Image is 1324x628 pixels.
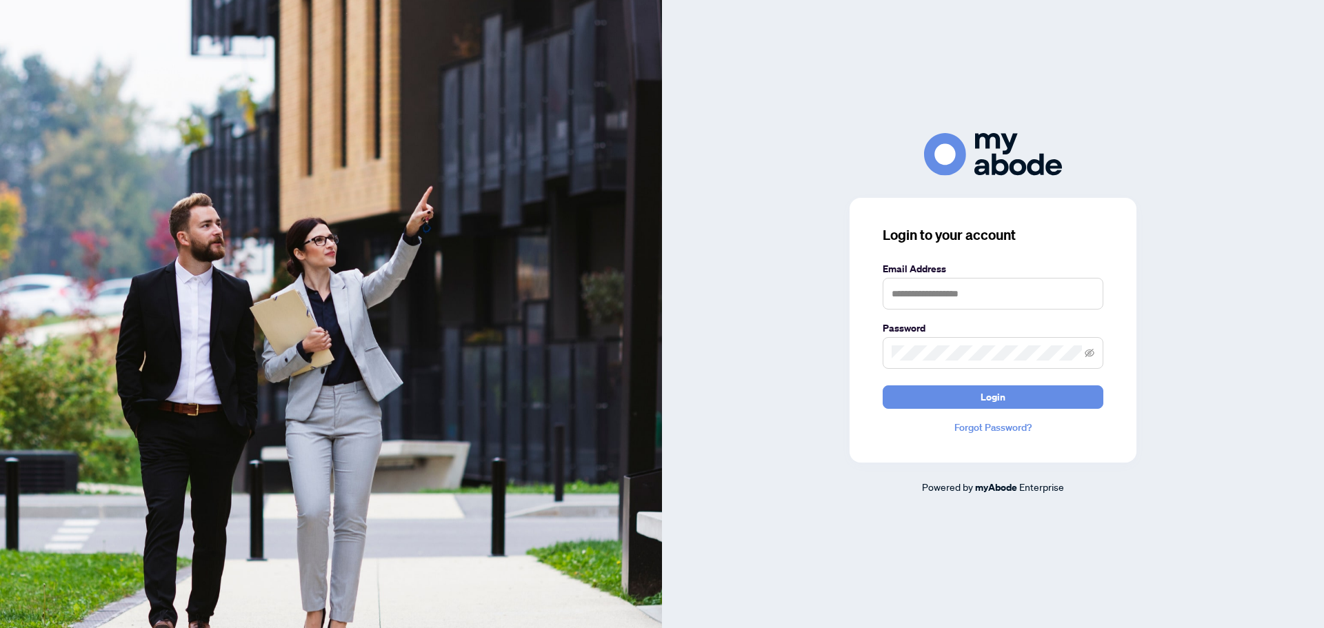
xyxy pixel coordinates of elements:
[924,133,1062,175] img: ma-logo
[883,261,1103,276] label: Email Address
[883,321,1103,336] label: Password
[883,420,1103,435] a: Forgot Password?
[975,480,1017,495] a: myAbode
[981,386,1005,408] span: Login
[1085,348,1094,358] span: eye-invisible
[883,385,1103,409] button: Login
[883,225,1103,245] h3: Login to your account
[1019,480,1064,493] span: Enterprise
[922,480,973,493] span: Powered by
